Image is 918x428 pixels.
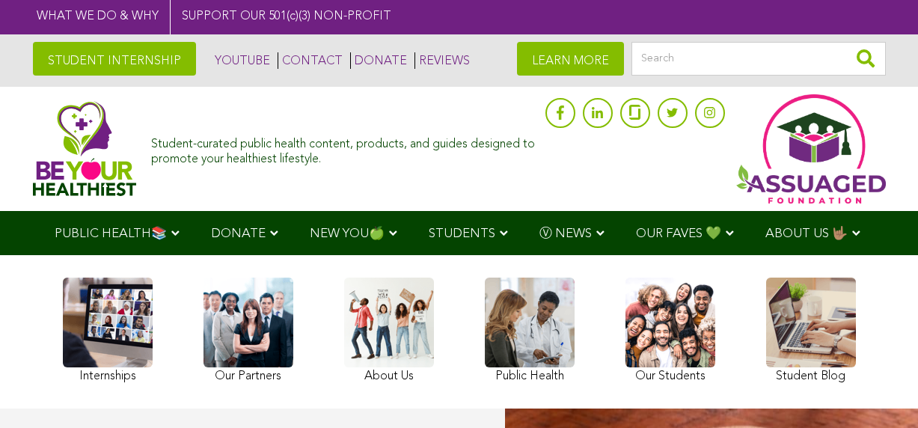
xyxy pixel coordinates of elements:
span: OUR FAVES 💚 [636,227,721,240]
a: REVIEWS [414,52,470,69]
span: DONATE [211,227,266,240]
span: PUBLIC HEALTH📚 [55,227,167,240]
a: YOUTUBE [211,52,270,69]
a: LEARN MORE [517,42,624,76]
span: Ⓥ NEWS [539,227,592,240]
img: glassdoor [629,105,640,120]
input: Search [631,42,886,76]
img: Assuaged [33,101,137,196]
div: Navigation Menu [33,211,886,255]
a: DONATE [350,52,407,69]
a: CONTACT [278,52,343,69]
img: Assuaged App [736,94,886,204]
span: NEW YOU🍏 [310,227,385,240]
span: STUDENTS [429,227,495,240]
iframe: Chat Widget [843,356,918,428]
div: Student-curated public health content, products, and guides designed to promote your healthiest l... [151,130,537,166]
a: STUDENT INTERNSHIP [33,42,196,76]
span: ABOUT US 🤟🏽 [765,227,848,240]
